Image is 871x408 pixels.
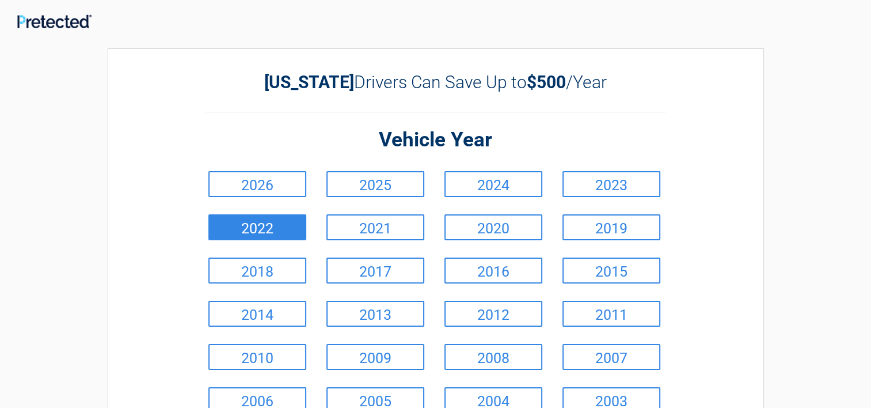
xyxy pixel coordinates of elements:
[206,127,666,154] h2: Vehicle Year
[562,214,660,240] a: 2019
[562,301,660,327] a: 2011
[562,344,660,370] a: 2007
[208,214,306,240] a: 2022
[326,171,424,197] a: 2025
[444,344,542,370] a: 2008
[562,258,660,284] a: 2015
[326,301,424,327] a: 2013
[208,301,306,327] a: 2014
[208,344,306,370] a: 2010
[208,258,306,284] a: 2018
[17,14,92,28] img: Main Logo
[208,171,306,197] a: 2026
[444,258,542,284] a: 2016
[264,72,354,92] b: [US_STATE]
[562,171,660,197] a: 2023
[326,214,424,240] a: 2021
[326,344,424,370] a: 2009
[206,72,666,92] h2: Drivers Can Save Up to /Year
[326,258,424,284] a: 2017
[444,301,542,327] a: 2012
[527,72,566,92] b: $500
[444,214,542,240] a: 2020
[444,171,542,197] a: 2024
